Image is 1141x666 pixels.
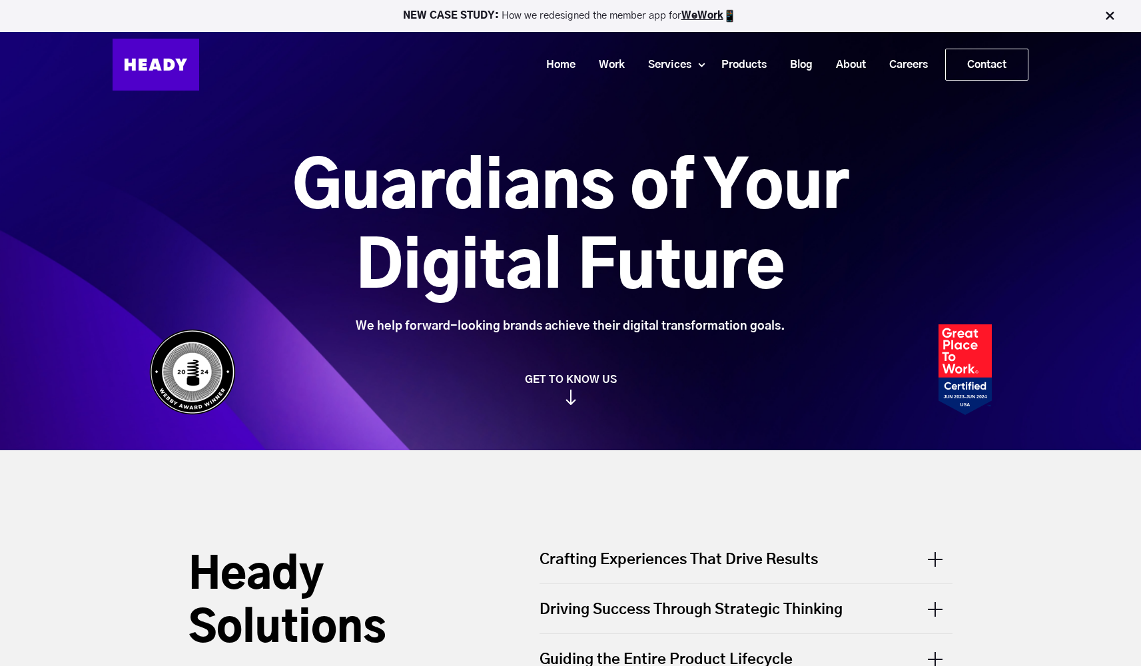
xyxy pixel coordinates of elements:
div: We help forward-looking brands achieve their digital transformation goals. [218,319,923,334]
img: Heady_Logo_Web-01 (1) [113,39,199,91]
h1: Guardians of Your Digital Future [218,149,923,308]
h2: Heady Solutions [189,549,488,656]
p: How we redesigned the member app for [6,9,1135,23]
div: Navigation Menu [212,49,1028,81]
div: Crafting Experiences That Drive Results [540,549,952,583]
a: Blog [773,53,819,77]
img: Close Bar [1103,9,1116,23]
a: Careers [873,53,935,77]
a: Home [530,53,582,77]
img: app emoji [723,9,737,23]
strong: NEW CASE STUDY: [403,11,502,21]
div: Driving Success Through Strategic Thinking [540,584,952,633]
a: Services [631,53,698,77]
a: Products [705,53,773,77]
a: About [819,53,873,77]
img: Heady_2023_Certification_Badge [939,324,992,415]
a: GET TO KNOW US [143,373,998,405]
img: Heady_WebbyAward_Winner-4 [149,329,236,415]
img: arrow_down [566,390,576,405]
a: Work [582,53,631,77]
a: WeWork [681,11,723,21]
a: Contact [946,49,1028,80]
